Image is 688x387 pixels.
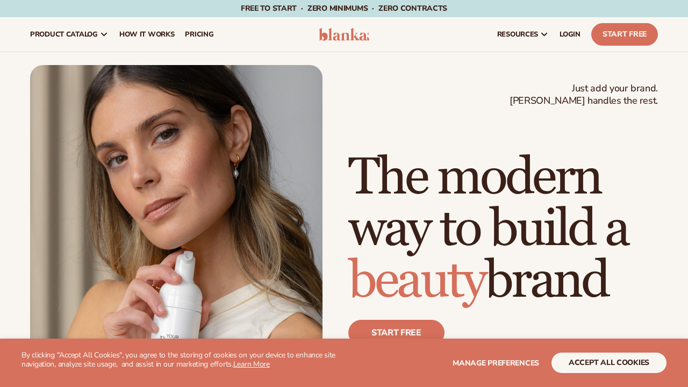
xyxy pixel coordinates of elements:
h1: The modern way to build a brand [348,152,658,307]
span: LOGIN [560,30,580,39]
span: beauty [348,249,485,312]
button: Manage preferences [453,353,539,373]
a: pricing [180,17,219,52]
span: product catalog [30,30,98,39]
span: Manage preferences [453,358,539,368]
a: product catalog [25,17,114,52]
a: How It Works [114,17,180,52]
span: Free to start · ZERO minimums · ZERO contracts [241,3,447,13]
span: resources [497,30,538,39]
span: How It Works [119,30,175,39]
span: pricing [185,30,213,39]
p: By clicking "Accept All Cookies", you agree to the storing of cookies on your device to enhance s... [21,351,344,369]
span: Just add your brand. [PERSON_NAME] handles the rest. [510,82,658,107]
a: LOGIN [554,17,586,52]
button: accept all cookies [551,353,666,373]
img: logo [319,28,369,41]
a: Start Free [591,23,658,46]
a: resources [492,17,554,52]
a: Learn More [233,359,270,369]
a: Start free [348,320,445,346]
